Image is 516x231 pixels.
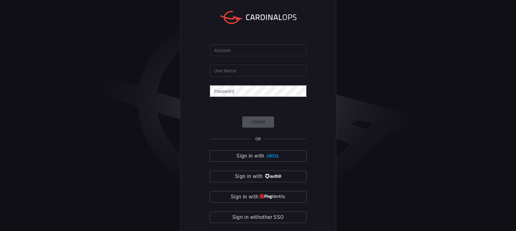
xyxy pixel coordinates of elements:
[235,172,263,181] span: Sign in with
[210,65,307,77] input: Type your user name
[255,137,261,141] span: OR
[260,194,285,199] img: quu4iresuhQAAAABJRU5ErkJggg==
[210,171,307,182] button: Sign in with
[232,213,284,222] span: Sign in with other SSO
[236,152,264,160] span: Sign in with
[210,44,307,56] input: Type your account
[210,212,307,223] button: Sign in withother SSO
[210,191,307,203] button: Sign in with
[210,150,307,162] button: Sign in with
[266,153,280,158] img: Ad5vKXme8s1CQAAAABJRU5ErkJggg==
[231,192,258,201] span: Sign in with
[264,174,281,179] img: vP8Hhh4KuCH8AavWKdZY7RZgAAAAASUVORK5CYII=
